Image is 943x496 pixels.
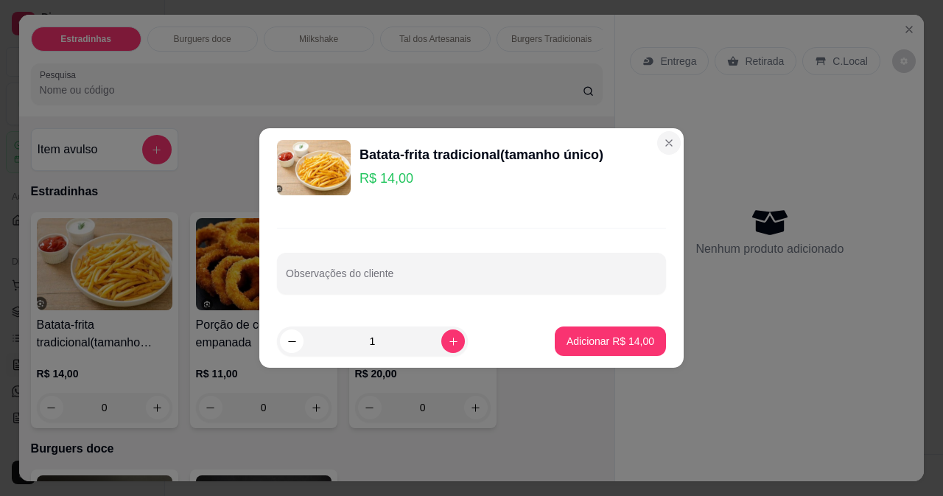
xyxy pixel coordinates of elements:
button: decrease-product-quantity [280,329,304,353]
input: Observações do cliente [286,272,657,287]
p: R$ 14,00 [360,168,603,189]
button: Adicionar R$ 14,00 [555,326,666,356]
button: increase-product-quantity [441,329,465,353]
div: Batata-frita tradicional(tamanho único) [360,144,603,165]
p: Adicionar R$ 14,00 [567,334,654,349]
img: product-image [277,140,351,195]
button: Close [657,131,681,155]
